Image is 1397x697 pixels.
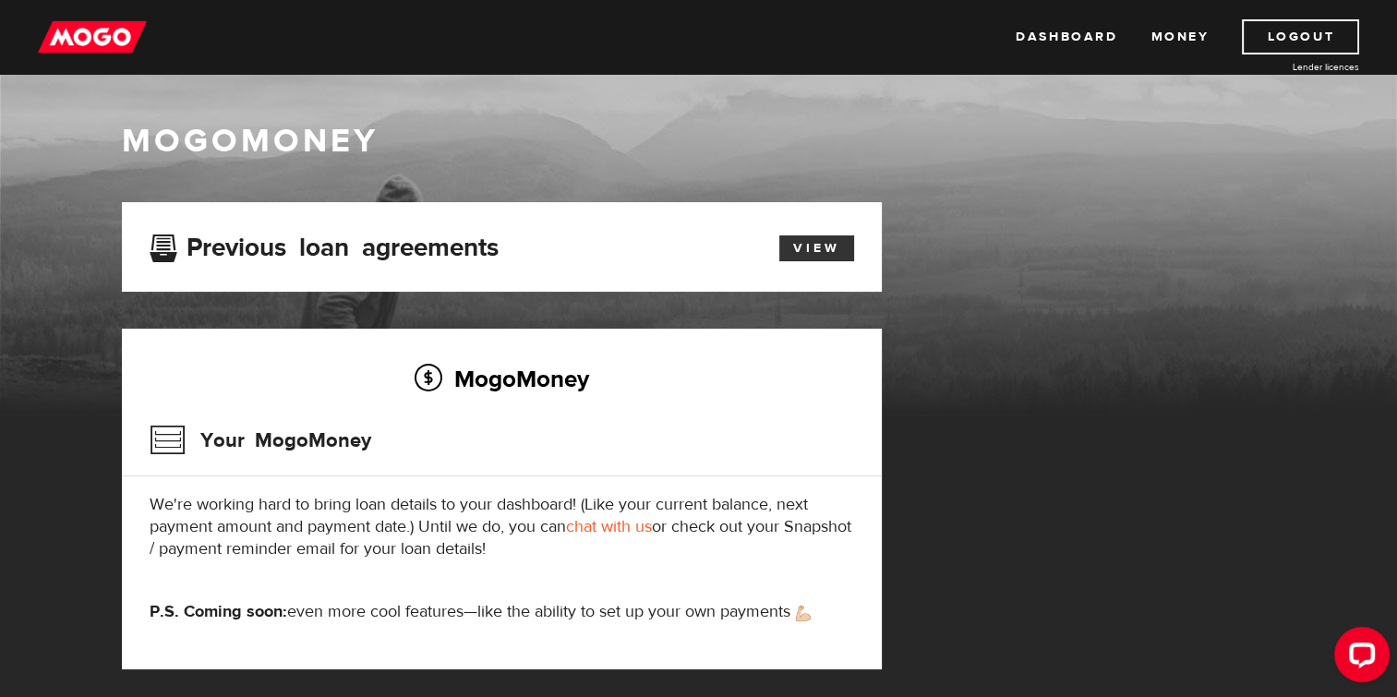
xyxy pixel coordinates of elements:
a: chat with us [566,516,652,537]
iframe: LiveChat chat widget [1319,619,1397,697]
p: We're working hard to bring loan details to your dashboard! (Like your current balance, next paym... [150,494,854,560]
a: Dashboard [1016,19,1117,54]
h3: Previous loan agreements [150,233,499,257]
a: Money [1150,19,1209,54]
strong: P.S. Coming soon: [150,601,287,622]
a: Lender licences [1221,60,1359,74]
a: Logout [1242,19,1359,54]
a: View [779,235,854,261]
h3: Your MogoMoney [150,416,371,464]
h1: MogoMoney [122,122,1276,161]
h2: MogoMoney [150,359,854,398]
img: strong arm emoji [796,606,811,621]
p: even more cool features—like the ability to set up your own payments [150,601,854,623]
img: mogo_logo-11ee424be714fa7cbb0f0f49df9e16ec.png [38,19,147,54]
